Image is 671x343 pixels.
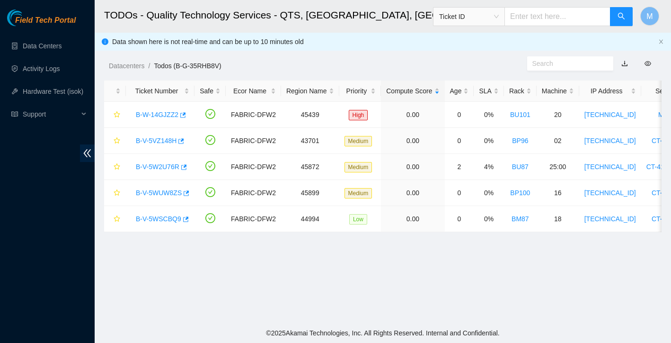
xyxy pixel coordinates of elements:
span: Support [23,105,79,124]
td: 0% [474,180,503,206]
img: Akamai Technologies [7,9,48,26]
td: 0 [445,206,474,232]
td: 45899 [281,180,339,206]
span: search [618,12,625,21]
a: Activity Logs [23,65,60,72]
button: star [109,107,121,122]
span: double-left [80,144,95,162]
button: star [109,185,121,200]
a: BP100 [510,189,530,197]
a: [TECHNICAL_ID] [584,111,636,118]
td: 0% [474,206,503,232]
span: star [114,190,120,197]
td: 45439 [281,102,339,128]
a: [TECHNICAL_ID] [584,163,636,171]
span: Medium [344,136,372,146]
td: 25:00 [537,154,579,180]
td: 0.00 [381,128,444,154]
button: M [640,7,659,26]
a: BU87 [512,163,529,171]
button: star [109,133,121,148]
a: Akamai TechnologiesField Tech Portal [7,17,76,29]
a: Todos (B-G-35RHB8V) [154,62,221,70]
span: star [114,111,120,119]
span: eye [645,60,651,67]
span: check-circle [205,161,215,171]
td: FABRIC-DFW2 [226,180,281,206]
button: search [610,7,633,26]
button: star [109,211,121,226]
a: B-V-5WUW8ZS [136,189,182,197]
a: [TECHNICAL_ID] [584,189,636,197]
span: / [148,62,150,70]
td: 45872 [281,154,339,180]
span: check-circle [205,213,215,223]
a: [TECHNICAL_ID] [584,137,636,144]
td: 0.00 [381,180,444,206]
span: Field Tech Portal [15,16,76,25]
span: check-circle [205,109,215,119]
td: 2 [445,154,474,180]
input: Enter text here... [504,7,610,26]
td: 0 [445,102,474,128]
td: FABRIC-DFW2 [226,154,281,180]
td: 44994 [281,206,339,232]
a: [TECHNICAL_ID] [584,215,636,223]
span: Low [349,214,367,225]
span: High [349,110,368,120]
td: 0% [474,128,503,154]
span: close [658,39,664,45]
span: M [646,10,653,22]
span: star [114,137,120,145]
td: FABRIC-DFW2 [226,102,281,128]
span: star [114,163,120,171]
td: 16 [537,180,579,206]
span: Ticket ID [439,9,499,24]
a: BP96 [512,137,528,144]
a: B-V-5W2U76R [136,163,179,171]
a: BU101 [510,111,530,118]
td: 0 [445,180,474,206]
button: star [109,159,121,174]
td: FABRIC-DFW2 [226,206,281,232]
td: 02 [537,128,579,154]
a: B-V-5WSCBQ9 [136,215,181,223]
a: Hardware Test (isok) [23,88,83,95]
td: 18 [537,206,579,232]
td: 0.00 [381,206,444,232]
span: Medium [344,162,372,172]
a: B-W-14GJZZ2 [136,111,178,118]
button: close [658,39,664,45]
td: 0 [445,128,474,154]
span: Medium [344,188,372,199]
td: 0.00 [381,154,444,180]
td: 20 [537,102,579,128]
td: FABRIC-DFW2 [226,128,281,154]
td: 0.00 [381,102,444,128]
span: read [11,111,18,117]
a: Datacenters [109,62,144,70]
span: check-circle [205,187,215,197]
input: Search [532,58,601,69]
td: 43701 [281,128,339,154]
span: star [114,216,120,223]
span: check-circle [205,135,215,145]
a: B-V-5VZ148H [136,137,177,144]
td: 4% [474,154,503,180]
footer: © 2025 Akamai Technologies, Inc. All Rights Reserved. Internal and Confidential. [95,323,671,343]
a: BM87 [512,215,529,223]
button: download [614,56,635,71]
td: 0% [474,102,503,128]
a: Data Centers [23,42,62,50]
